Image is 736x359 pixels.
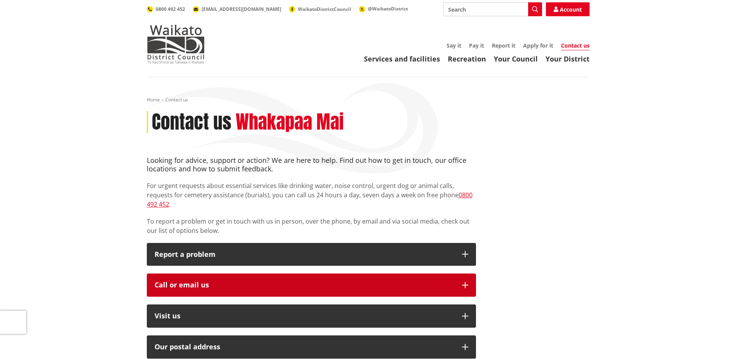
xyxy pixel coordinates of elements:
[147,304,476,328] button: Visit us
[155,343,454,351] h2: Our postal address
[155,251,454,258] p: Report a problem
[193,6,281,12] a: [EMAIL_ADDRESS][DOMAIN_NAME]
[448,54,486,63] a: Recreation
[546,2,590,16] a: Account
[156,6,185,12] span: 0800 492 452
[364,54,440,63] a: Services and facilities
[236,111,344,133] h2: Whakapaa Mai
[447,42,461,49] a: Say it
[152,111,231,133] h1: Contact us
[155,312,454,320] p: Visit us
[523,42,553,49] a: Apply for it
[298,6,351,12] span: WaikatoDistrictCouncil
[700,327,728,354] iframe: Messenger Launcher
[155,281,454,289] div: Call or email us
[147,243,476,266] button: Report a problem
[147,335,476,359] button: Our postal address
[289,6,351,12] a: WaikatoDistrictCouncil
[147,274,476,297] button: Call or email us
[147,191,473,209] a: 0800 492 452
[368,5,408,12] span: @WaikatoDistrict
[494,54,538,63] a: Your Council
[492,42,515,49] a: Report it
[469,42,484,49] a: Pay it
[147,96,160,103] a: Home
[147,156,476,173] h4: Looking for advice, support or action? We are here to help. Find out how to get in touch, our off...
[202,6,281,12] span: [EMAIL_ADDRESS][DOMAIN_NAME]
[546,54,590,63] a: Your District
[147,181,476,209] p: For urgent requests about essential services like drinking water, noise control, urgent dog or an...
[359,5,408,12] a: @WaikatoDistrict
[165,96,188,103] span: Contact us
[147,6,185,12] a: 0800 492 452
[147,217,476,235] p: To report a problem or get in touch with us in person, over the phone, by email and via social me...
[147,97,590,103] nav: breadcrumb
[561,42,590,50] a: Contact us
[443,2,542,16] input: Search input
[147,25,205,63] img: Waikato District Council - Te Kaunihera aa Takiwaa o Waikato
